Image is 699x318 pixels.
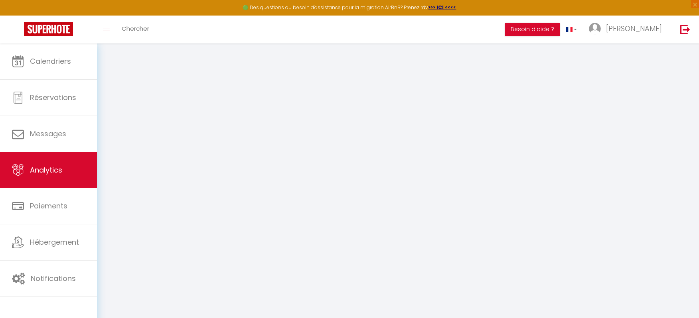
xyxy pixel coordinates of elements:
[589,23,601,35] img: ...
[116,16,155,43] a: Chercher
[30,165,62,175] span: Analytics
[583,16,672,43] a: ... [PERSON_NAME]
[680,24,690,34] img: logout
[30,56,71,66] span: Calendriers
[428,4,456,11] a: >>> ICI <<<<
[31,273,76,283] span: Notifications
[30,237,79,247] span: Hébergement
[30,201,67,211] span: Paiements
[505,23,560,36] button: Besoin d'aide ?
[122,24,149,33] span: Chercher
[24,22,73,36] img: Super Booking
[30,92,76,102] span: Réservations
[606,24,662,33] span: [PERSON_NAME]
[30,129,66,139] span: Messages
